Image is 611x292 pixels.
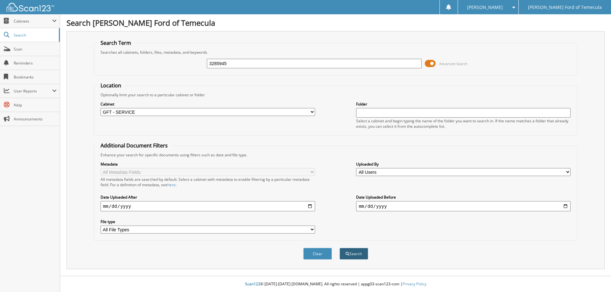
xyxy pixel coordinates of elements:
[403,281,426,287] a: Privacy Policy
[14,46,57,52] span: Scan
[97,50,574,55] div: Searches all cabinets, folders, files, metadata, and keywords
[356,194,571,200] label: Date Uploaded Before
[340,248,368,260] button: Search
[67,17,605,28] h1: Search [PERSON_NAME] Ford of Temecula
[101,201,315,211] input: start
[101,177,315,187] div: All metadata fields are searched by default. Select a cabinet with metadata to enable filtering b...
[14,102,57,108] span: Help
[14,88,52,94] span: User Reports
[245,281,260,287] span: Scan123
[303,248,332,260] button: Clear
[14,74,57,80] span: Bookmarks
[14,32,56,38] span: Search
[439,61,467,66] span: Advanced Search
[14,60,57,66] span: Reminders
[6,3,54,11] img: scan123-logo-white.svg
[14,18,52,24] span: Cabinets
[167,182,176,187] a: here
[101,219,315,224] label: File type
[101,101,315,107] label: Cabinet
[97,39,134,46] legend: Search Term
[97,152,574,158] div: Enhance your search for specific documents using filters such as date and file type.
[528,5,602,9] span: [PERSON_NAME] Ford of Temecula
[467,5,503,9] span: [PERSON_NAME]
[356,201,571,211] input: end
[356,118,571,129] div: Select a cabinet and begin typing the name of the folder you want to search in. If the name match...
[97,142,171,149] legend: Additional Document Filters
[60,276,611,292] div: © [DATE]-[DATE] [DOMAIN_NAME]. All rights reserved | appg03-scan123-com |
[101,161,315,167] label: Metadata
[97,82,124,89] legend: Location
[356,101,571,107] label: Folder
[14,116,57,122] span: Announcements
[356,161,571,167] label: Uploaded By
[101,194,315,200] label: Date Uploaded After
[97,92,574,98] div: Optionally limit your search to a particular cabinet or folder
